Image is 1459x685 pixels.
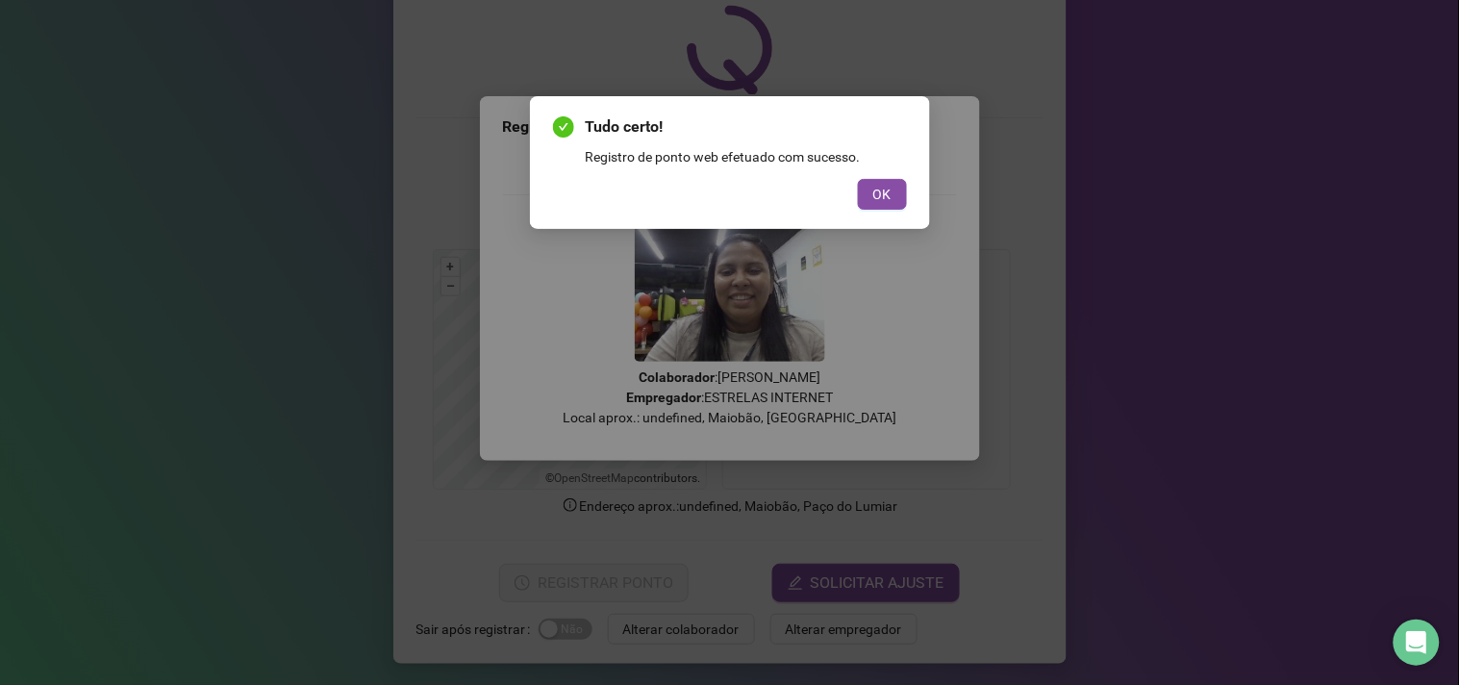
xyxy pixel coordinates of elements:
div: Registro de ponto web efetuado com sucesso. [586,146,907,167]
span: check-circle [553,116,574,138]
span: Tudo certo! [586,115,907,139]
button: OK [858,179,907,210]
div: Open Intercom Messenger [1394,620,1440,666]
span: OK [873,184,892,205]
